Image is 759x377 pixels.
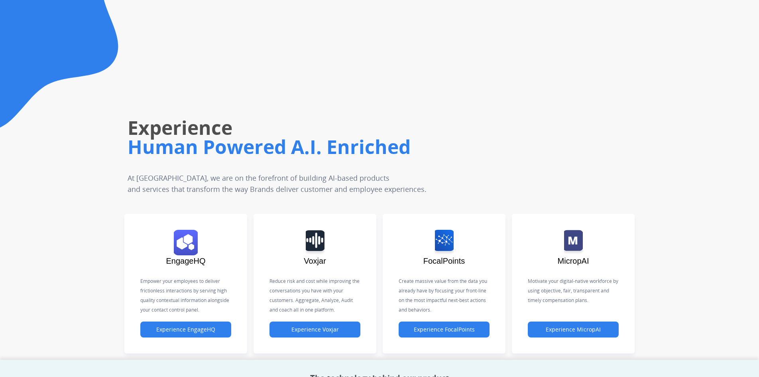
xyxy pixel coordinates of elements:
[140,322,231,338] button: Experience EngageHQ
[304,257,326,265] span: Voxjar
[269,276,360,315] p: Reduce risk and cost while improving the conversations you have with your customers. Aggregate, A...
[128,115,536,140] h1: Experience
[564,230,583,255] img: logo
[528,322,619,338] button: Experience MicropAI
[128,134,536,160] h1: Human Powered A.I. Enriched
[399,276,490,315] p: Create massive value from the data you already have by focusing your front-line on the most impac...
[528,276,619,305] p: Motivate your digital-native workforce by using objective, fair, transparent and timely compensat...
[306,230,324,255] img: logo
[269,322,360,338] button: Experience Voxjar
[423,257,465,265] span: FocalPoints
[558,257,589,265] span: MicropAI
[128,172,485,195] p: At [GEOGRAPHIC_DATA], we are on the forefront of building AI-based products and services that tra...
[140,276,231,315] p: Empower your employees to deliver frictionless interactions by serving high quality contextual in...
[140,326,231,333] a: Experience EngageHQ
[435,230,454,255] img: logo
[399,326,490,333] a: Experience FocalPoints
[399,322,490,338] button: Experience FocalPoints
[269,326,360,333] a: Experience Voxjar
[174,230,198,255] img: logo
[528,326,619,333] a: Experience MicropAI
[166,257,206,265] span: EngageHQ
